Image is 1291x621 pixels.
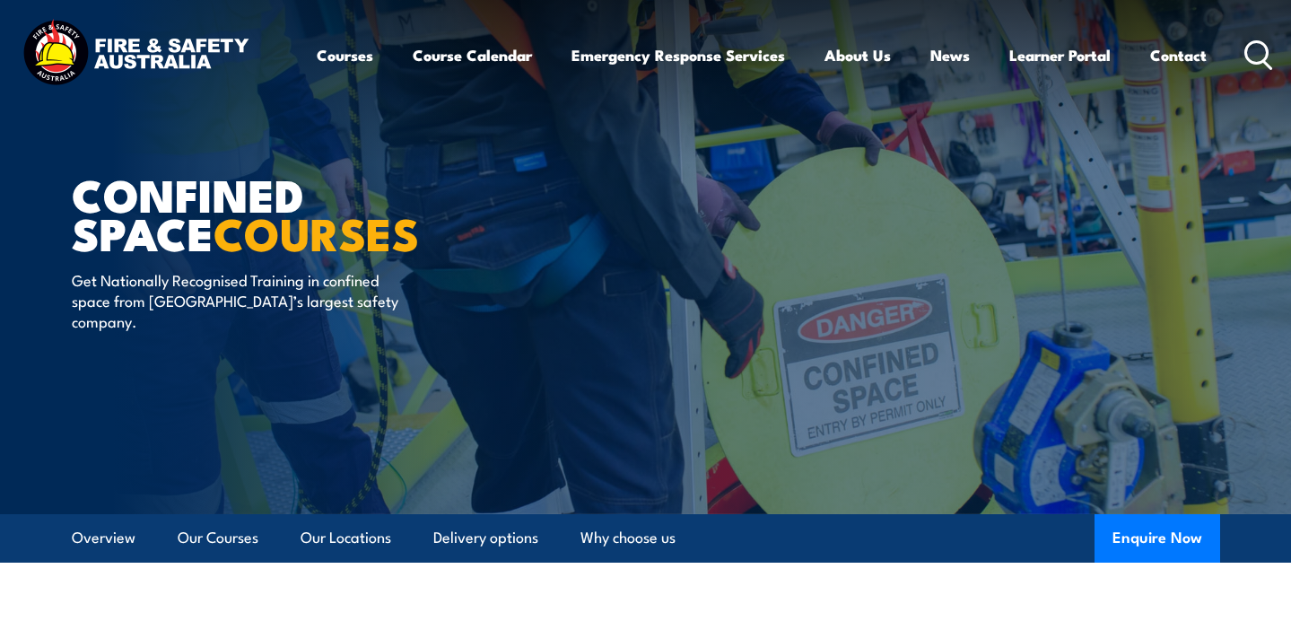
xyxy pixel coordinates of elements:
a: News [930,31,970,79]
a: Contact [1150,31,1207,79]
a: Emergency Response Services [571,31,785,79]
a: Overview [72,514,135,562]
a: Delivery options [433,514,538,562]
p: Get Nationally Recognised Training in confined space from [GEOGRAPHIC_DATA]’s largest safety comp... [72,269,399,332]
a: Why choose us [580,514,676,562]
a: Course Calendar [413,31,532,79]
a: Learner Portal [1009,31,1111,79]
button: Enquire Now [1095,514,1220,563]
a: About Us [824,31,891,79]
h1: Confined Space [72,174,515,251]
a: Courses [317,31,373,79]
strong: COURSES [214,197,419,267]
a: Our Courses [178,514,258,562]
a: Our Locations [301,514,391,562]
